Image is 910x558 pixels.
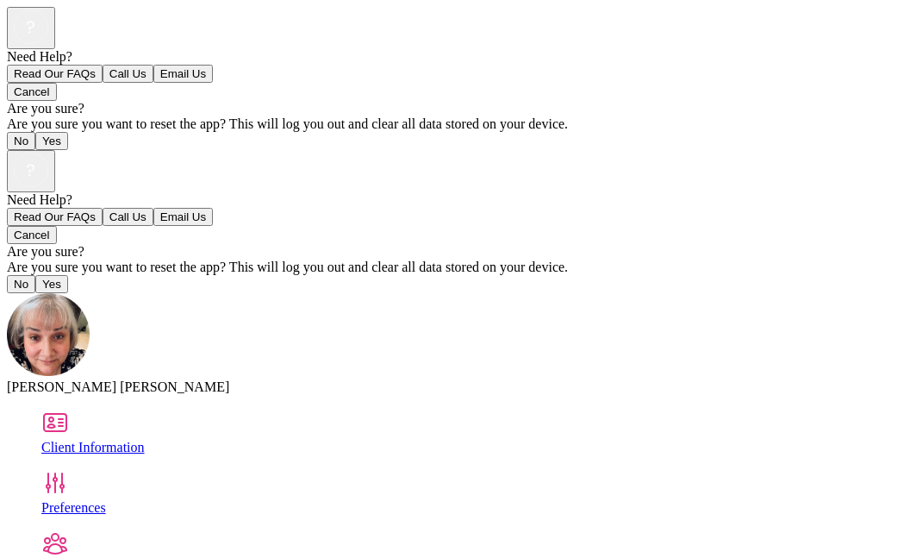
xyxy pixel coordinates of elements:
a: Client Information [41,409,903,455]
div: Are you sure you want to reset the app? This will log you out and clear all data stored on your d... [7,116,903,132]
div: Need Help? [7,192,903,208]
button: Yes [35,132,68,150]
button: Read Our FAQs [7,208,103,226]
button: Cancel [7,226,57,244]
button: Cancel [7,83,57,101]
button: No [7,132,35,150]
button: Yes [35,275,68,293]
button: Call Us [103,65,153,83]
button: Read Our FAQs [7,65,103,83]
button: No [7,275,35,293]
div: [PERSON_NAME] [PERSON_NAME] [7,379,903,395]
div: Are you sure you want to reset the app? This will log you out and clear all data stored on your d... [7,260,903,275]
div: Client Information [41,440,903,455]
button: Email Us [153,208,213,226]
div: Are you sure? [7,244,903,260]
img: avatar [7,293,90,376]
button: Email Us [153,65,213,83]
button: Call Us [103,208,153,226]
div: Are you sure? [7,101,903,116]
div: Preferences [41,500,903,516]
a: Preferences [41,469,903,516]
div: Need Help? [7,49,903,65]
